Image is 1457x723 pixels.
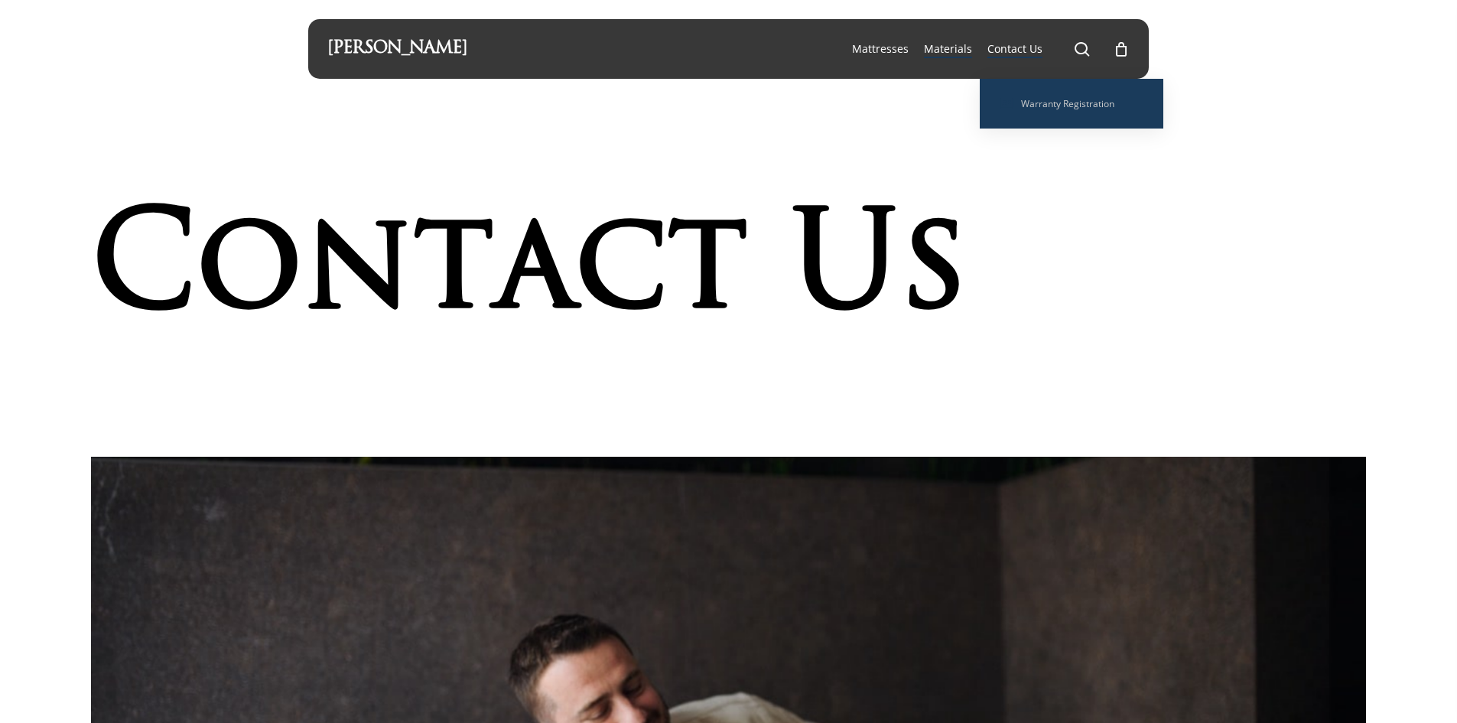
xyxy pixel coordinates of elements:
a: [PERSON_NAME] [327,41,467,57]
a: Mattresses [852,41,909,57]
span: n [303,195,414,353]
span: Mattresses [852,41,909,56]
span: s [899,195,967,353]
h1: Contact Us [91,195,1047,353]
span: Contact Us [987,41,1042,56]
span: o [197,195,303,353]
a: Materials [924,41,972,57]
a: Cart [1113,41,1130,57]
span: a [494,195,575,353]
span: C [91,195,197,353]
span: c [575,195,668,353]
span: Materials [924,41,972,56]
a: Warranty Registration [995,94,1148,113]
span: t [668,195,748,353]
span: U [791,195,899,353]
a: Contact Us [987,41,1042,57]
span: Warranty Registration [1021,97,1114,110]
span: t [414,195,494,353]
nav: Main Menu [844,19,1130,79]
